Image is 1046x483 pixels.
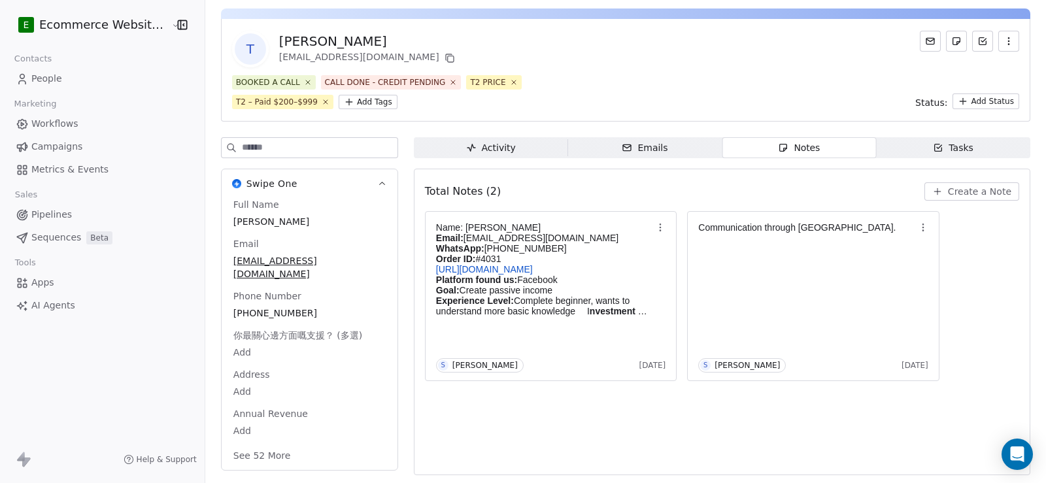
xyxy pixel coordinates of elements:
[231,290,304,303] span: Phone Number
[231,407,311,420] span: Annual Revenue
[441,360,445,371] div: S
[31,231,81,244] span: Sequences
[233,346,386,359] span: Add
[137,454,197,465] span: Help & Support
[235,33,266,65] span: T
[452,361,518,370] div: [PERSON_NAME]
[436,243,484,254] strong: WhatsApp:
[8,94,62,114] span: Marketing
[470,76,505,88] div: T2 PRICE
[436,295,514,306] strong: Experience Level:
[236,96,318,108] div: T2 – Paid $200–$999
[86,231,112,244] span: Beta
[31,299,75,312] span: AI Agents
[339,95,397,109] button: Add Tags
[8,49,58,69] span: Contacts
[436,295,653,316] p: Complete beginner, wants to understand more basic knowledge I Below $10,000 | Wants to try and se...
[436,233,653,243] p: [EMAIL_ADDRESS][DOMAIN_NAME]
[222,198,397,470] div: Swipe OneSwipe One
[915,96,947,109] span: Status:
[436,285,653,295] p: Create passive income
[231,237,261,250] span: Email
[233,254,386,280] span: [EMAIL_ADDRESS][DOMAIN_NAME]
[9,185,43,205] span: Sales
[436,264,533,275] a: [URL][DOMAIN_NAME]
[436,254,653,264] p: #4031
[124,454,197,465] a: Help & Support
[233,307,386,320] span: [PHONE_NUMBER]
[436,243,653,254] p: [PHONE_NUMBER]
[231,329,365,342] span: 你最關心邊方面嘅支援？ (多選)
[31,140,82,154] span: Campaigns
[622,141,667,155] div: Emails
[31,208,72,222] span: Pipelines
[236,76,300,88] div: BOOKED A CALL
[31,163,109,176] span: Metrics & Events
[233,385,386,398] span: Add
[436,285,460,295] strong: Goal:
[948,185,1011,198] span: Create a Note
[436,222,653,233] p: Name: [PERSON_NAME]
[39,16,168,33] span: Ecommerce Website Builder
[10,159,194,180] a: Metrics & Events
[233,215,386,228] span: [PERSON_NAME]
[24,18,29,31] span: E
[16,14,162,36] button: EEcommerce Website Builder
[425,184,501,199] span: Total Notes (2)
[10,227,194,248] a: SequencesBeta
[10,136,194,158] a: Campaigns
[279,32,458,50] div: [PERSON_NAME]
[232,179,241,188] img: Swipe One
[436,275,517,285] strong: Platform found us:
[902,360,928,371] span: [DATE]
[703,360,707,371] div: S
[10,113,194,135] a: Workflows
[698,222,915,233] p: Communication through [GEOGRAPHIC_DATA].
[279,50,458,66] div: [EMAIL_ADDRESS][DOMAIN_NAME]
[10,295,194,316] a: AI Agents
[639,360,666,371] span: [DATE]
[953,93,1019,109] button: Add Status
[231,368,273,381] span: Address
[924,182,1019,201] button: Create a Note
[10,204,194,225] a: Pipelines
[231,198,282,211] span: Full Name
[233,424,386,437] span: Add
[466,141,516,155] div: Activity
[246,177,297,190] span: Swipe One
[10,272,194,293] a: Apps
[31,276,54,290] span: Apps
[436,254,476,264] strong: Order ID:
[436,233,464,243] strong: Email:
[31,72,62,86] span: People
[436,275,653,285] p: Facebook
[226,444,299,467] button: See 52 More
[222,169,397,198] button: Swipe OneSwipe One
[9,253,41,273] span: Tools
[715,361,780,370] div: [PERSON_NAME]
[10,68,194,90] a: People
[31,117,78,131] span: Workflows
[1002,439,1033,470] div: Open Intercom Messenger
[325,76,446,88] div: CALL DONE - CREDIT PENDING
[933,141,973,155] div: Tasks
